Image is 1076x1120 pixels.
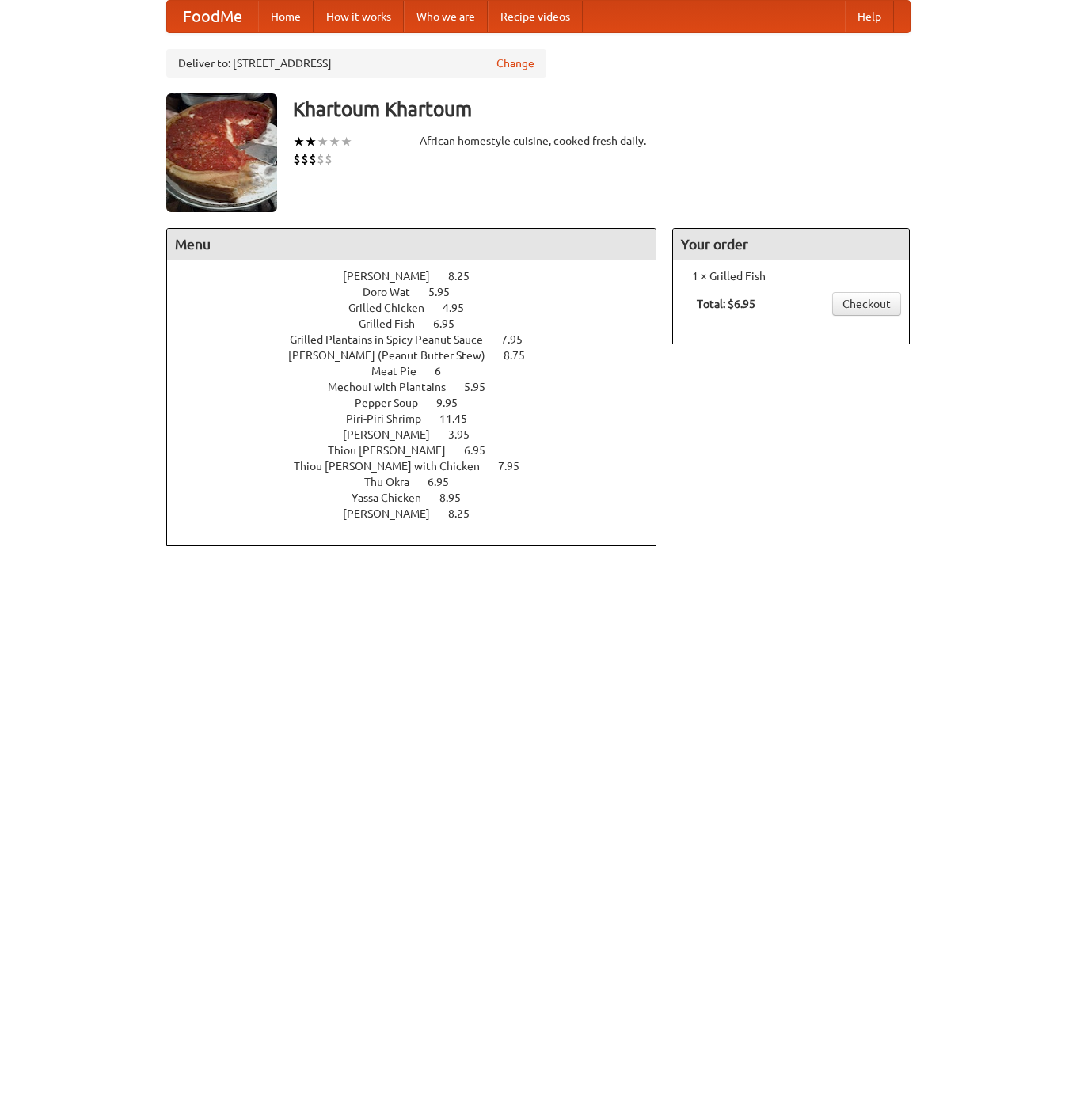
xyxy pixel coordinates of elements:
[317,133,329,150] li: ★
[293,133,305,150] li: ★
[317,150,325,168] li: $
[305,133,317,150] li: ★
[464,444,501,457] span: 6.95
[488,1,583,32] a: Recipe videos
[498,460,535,473] span: 7.95
[363,286,479,298] a: Doro Wat 5.95
[359,317,484,330] a: Grilled Fish 6.95
[167,229,656,260] h4: Menu
[448,270,485,283] span: 8.25
[166,49,546,78] div: Deliver to: [STREET_ADDRESS]
[364,476,478,488] a: Thu Okra 6.95
[343,428,499,441] a: [PERSON_NAME] 3.95
[294,460,549,473] a: Thiou [PERSON_NAME] with Chicken 7.95
[355,397,487,409] a: Pepper Soup 9.95
[420,133,657,149] div: African homestyle cuisine, cooked fresh daily.
[832,292,901,316] a: Checkout
[314,1,404,32] a: How it works
[288,349,554,362] a: [PERSON_NAME] (Peanut Butter Stew) 8.75
[404,1,488,32] a: Who we are
[325,150,333,168] li: $
[348,302,493,314] a: Grilled Chicken 4.95
[288,349,501,362] span: [PERSON_NAME] (Peanut Butter Stew)
[433,317,470,330] span: 6.95
[343,428,446,441] span: [PERSON_NAME]
[294,460,496,473] span: Thiou [PERSON_NAME] with Chicken
[439,412,483,425] span: 11.45
[166,93,277,212] img: angular.jpg
[428,286,466,298] span: 5.95
[371,365,432,378] span: Meat Pie
[328,381,462,393] span: Mechoui with Plantains
[464,381,501,393] span: 5.95
[290,333,499,346] span: Grilled Plantains in Spicy Peanut Sauce
[448,507,485,520] span: 8.25
[340,133,352,150] li: ★
[352,492,490,504] a: Yassa Chicken 8.95
[428,476,465,488] span: 6.95
[293,150,301,168] li: $
[343,270,499,283] a: [PERSON_NAME] 8.25
[439,492,477,504] span: 8.95
[435,365,457,378] span: 6
[346,412,437,425] span: Piri-Piri Shrimp
[343,270,446,283] span: [PERSON_NAME]
[673,229,909,260] h4: Your order
[329,133,340,150] li: ★
[681,268,901,284] li: 1 × Grilled Fish
[363,286,426,298] span: Doro Wat
[443,302,480,314] span: 4.95
[436,397,473,409] span: 9.95
[328,381,515,393] a: Mechoui with Plantains 5.95
[343,507,499,520] a: [PERSON_NAME] 8.25
[348,302,440,314] span: Grilled Chicken
[346,412,496,425] a: Piri-Piri Shrimp 11.45
[371,365,470,378] a: Meat Pie 6
[328,444,515,457] a: Thiou [PERSON_NAME] 6.95
[501,333,538,346] span: 7.95
[352,492,437,504] span: Yassa Chicken
[167,1,258,32] a: FoodMe
[309,150,317,168] li: $
[290,333,552,346] a: Grilled Plantains in Spicy Peanut Sauce 7.95
[301,150,309,168] li: $
[496,55,534,71] a: Change
[845,1,894,32] a: Help
[448,428,485,441] span: 3.95
[504,349,541,362] span: 8.75
[343,507,446,520] span: [PERSON_NAME]
[697,298,755,310] b: Total: $6.95
[359,317,431,330] span: Grilled Fish
[328,444,462,457] span: Thiou [PERSON_NAME]
[364,476,425,488] span: Thu Okra
[258,1,314,32] a: Home
[355,397,434,409] span: Pepper Soup
[293,93,911,125] h3: Khartoum Khartoum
